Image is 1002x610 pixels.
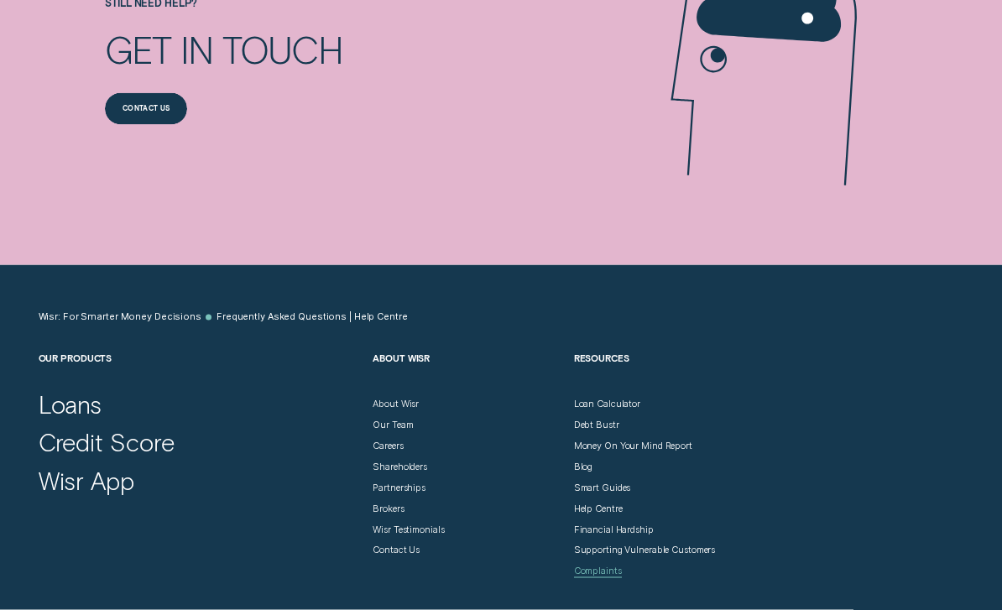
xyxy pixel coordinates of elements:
[574,441,692,452] a: Money On Your Mind Report
[105,30,411,93] h2: Get in touch
[373,545,420,556] a: Contact Us
[373,461,427,473] a: Shareholders
[39,311,201,323] a: Wisr: For Smarter Money Decisions
[373,352,561,399] h2: About Wisr
[574,399,640,410] a: Loan Calculator
[574,524,654,536] a: Financial Hardship
[105,93,187,124] button: Contact us
[39,389,102,420] a: Loans
[373,420,413,431] a: Our Team
[217,311,408,323] a: Frequently Asked Questions | Help Centre
[574,566,622,577] a: Complaints
[574,352,763,399] h2: Resources
[574,503,623,515] a: Help Centre
[574,545,716,556] a: Supporting Vulnerable Customers
[574,420,619,431] a: Debt Bustr
[574,482,631,494] a: Smart Guides
[373,399,419,410] a: About Wisr
[39,466,134,496] a: Wisr App
[373,524,444,536] a: Wisr Testimonials
[373,503,404,515] a: Brokers
[39,352,362,399] h2: Our Products
[39,427,175,457] a: Credit Score
[373,441,403,452] a: Careers
[373,482,425,494] a: Partnerships
[574,461,593,473] a: Blog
